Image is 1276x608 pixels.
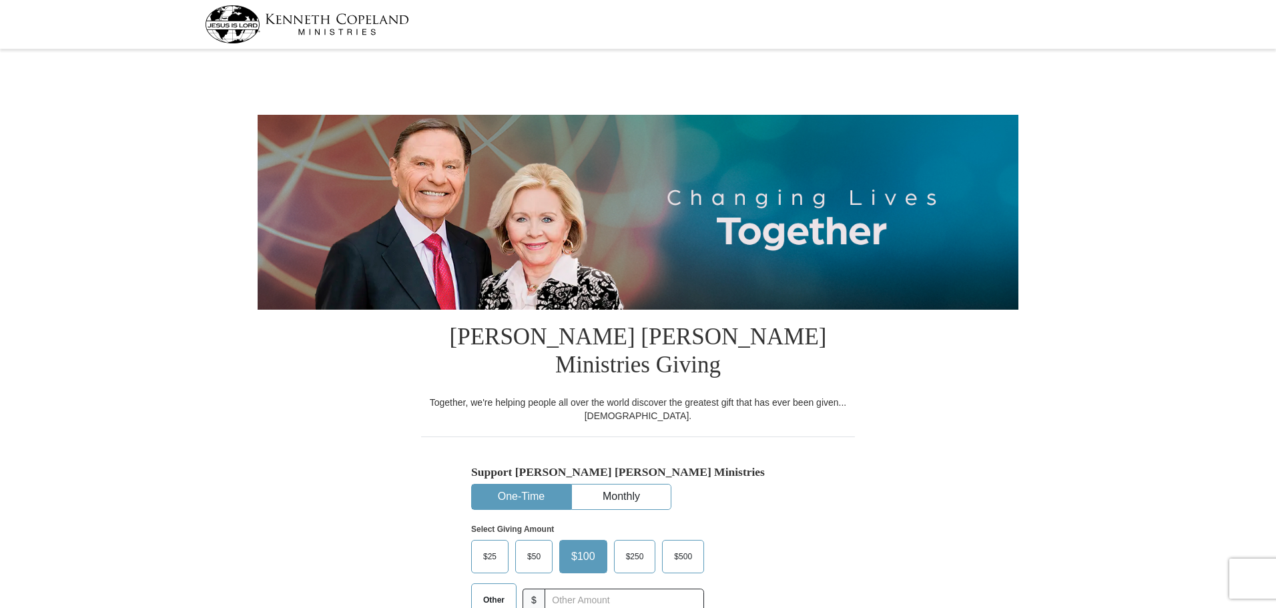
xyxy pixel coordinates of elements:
[471,525,554,534] strong: Select Giving Amount
[471,465,805,479] h5: Support [PERSON_NAME] [PERSON_NAME] Ministries
[572,485,671,509] button: Monthly
[565,547,602,567] span: $100
[476,547,503,567] span: $25
[521,547,547,567] span: $50
[421,396,855,422] div: Together, we're helping people all over the world discover the greatest gift that has ever been g...
[205,5,409,43] img: kcm-header-logo.svg
[619,547,651,567] span: $250
[421,310,855,396] h1: [PERSON_NAME] [PERSON_NAME] Ministries Giving
[472,485,571,509] button: One-Time
[667,547,699,567] span: $500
